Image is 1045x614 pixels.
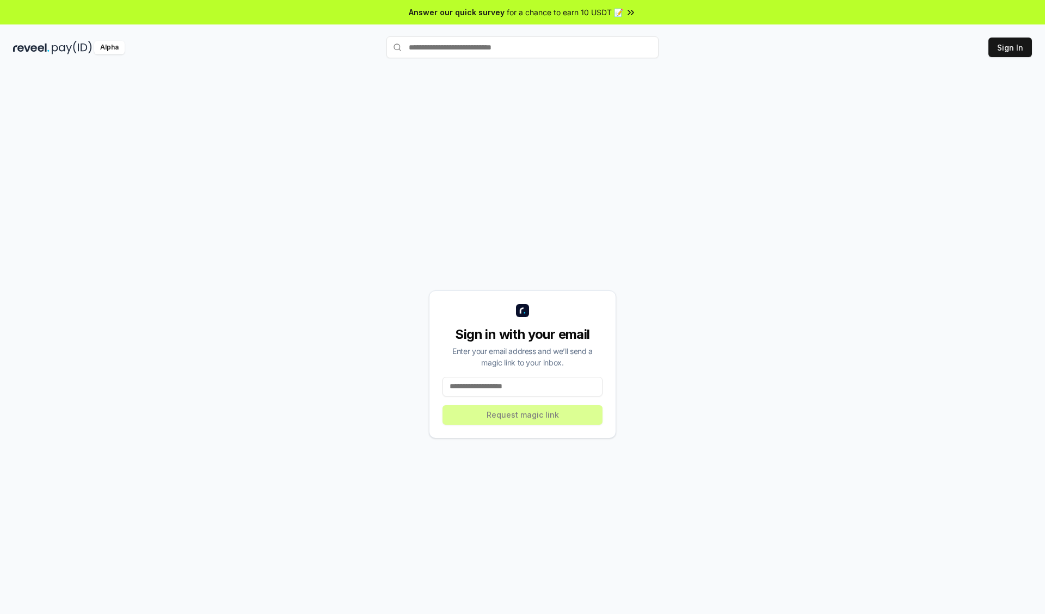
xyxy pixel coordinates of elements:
img: pay_id [52,41,92,54]
span: Answer our quick survey [409,7,505,18]
button: Sign In [988,38,1032,57]
div: Sign in with your email [442,326,603,343]
img: logo_small [516,304,529,317]
img: reveel_dark [13,41,50,54]
div: Enter your email address and we’ll send a magic link to your inbox. [442,345,603,368]
div: Alpha [94,41,125,54]
span: for a chance to earn 10 USDT 📝 [507,7,623,18]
